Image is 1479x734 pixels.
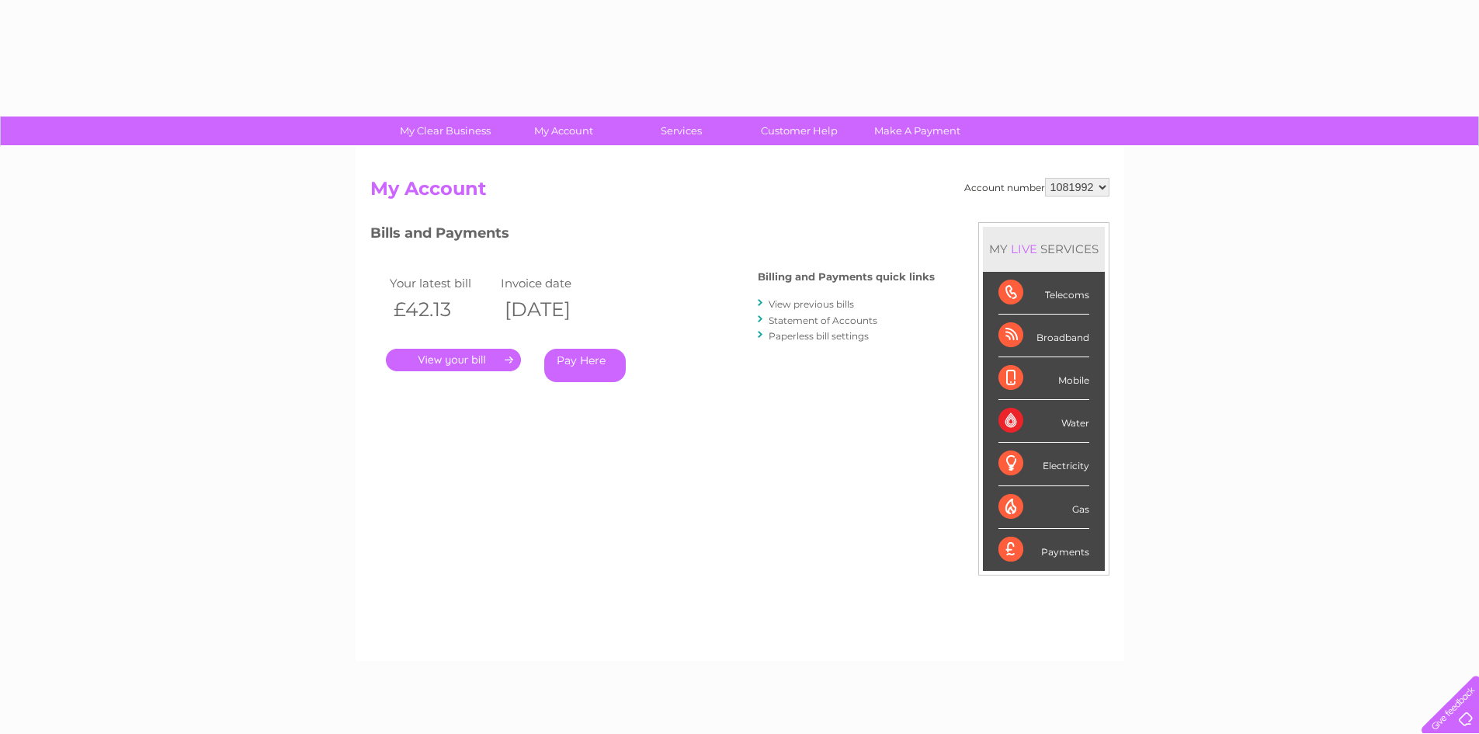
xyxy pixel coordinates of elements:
[1008,242,1040,256] div: LIVE
[370,178,1109,207] h2: My Account
[998,357,1089,400] div: Mobile
[499,117,627,145] a: My Account
[758,271,935,283] h4: Billing and Payments quick links
[735,117,863,145] a: Customer Help
[853,117,981,145] a: Make A Payment
[983,227,1105,271] div: MY SERVICES
[381,117,509,145] a: My Clear Business
[386,294,498,325] th: £42.13
[370,222,935,249] h3: Bills and Payments
[497,294,609,325] th: [DATE]
[769,315,877,326] a: Statement of Accounts
[497,273,609,294] td: Invoice date
[386,349,521,371] a: .
[998,272,1089,315] div: Telecoms
[998,400,1089,443] div: Water
[544,349,626,382] a: Pay Here
[964,178,1109,197] div: Account number
[769,298,854,310] a: View previous bills
[998,443,1089,485] div: Electricity
[998,529,1089,571] div: Payments
[998,315,1089,357] div: Broadband
[769,330,869,342] a: Paperless bill settings
[617,117,745,145] a: Services
[386,273,498,294] td: Your latest bill
[998,486,1089,529] div: Gas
